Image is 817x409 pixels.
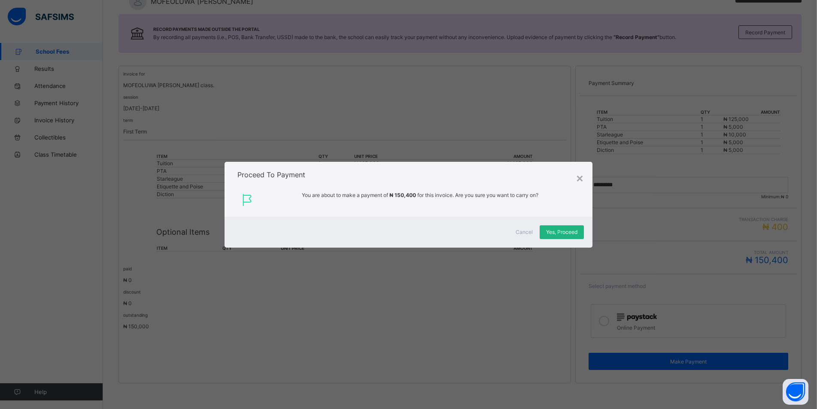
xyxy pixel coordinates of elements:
span: ₦ 150,400 [389,192,416,198]
span: Yes, Proceed [546,229,577,235]
span: Proceed To Payment [237,170,305,179]
button: Open asap [783,379,808,405]
div: × [576,170,584,185]
span: Cancel [516,229,533,235]
span: You are about to make a payment of for this invoice. Are you sure you want to carry on? [261,192,580,208]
